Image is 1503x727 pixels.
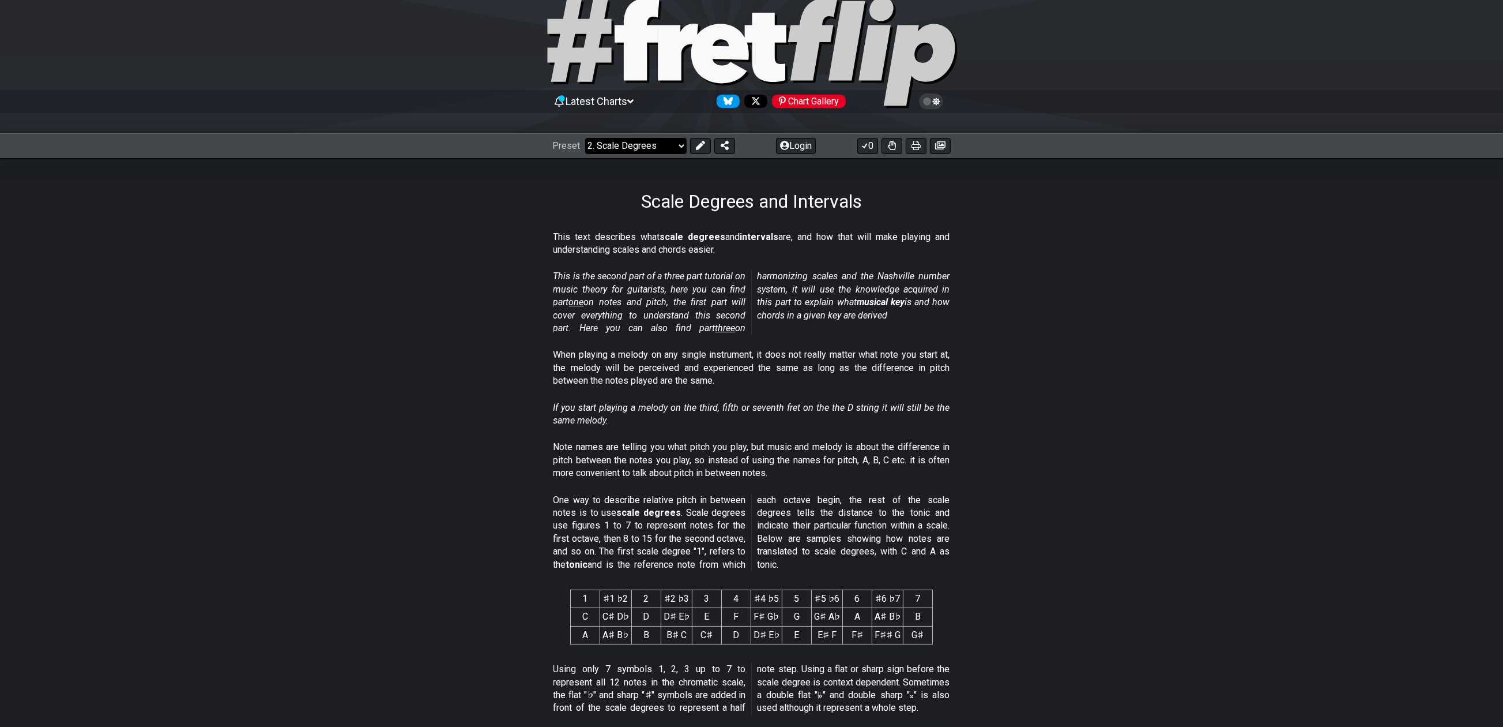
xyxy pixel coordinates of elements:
button: Login [776,138,816,154]
td: E [692,608,722,626]
button: Print [906,138,926,154]
td: B♯ C [661,626,692,644]
td: F [722,608,751,626]
th: ♯6 ♭7 [872,590,903,608]
td: F♯ G♭ [751,608,782,626]
span: Preset [553,140,581,151]
button: 0 [857,138,878,154]
strong: tonic [566,559,588,570]
td: B [903,608,933,626]
button: Share Preset [714,138,735,154]
td: B [632,626,661,644]
th: 1 [571,590,600,608]
strong: musical key [857,297,905,308]
strong: scale degrees [617,507,681,518]
td: G♯ [903,626,933,644]
th: 3 [692,590,722,608]
p: When playing a melody on any single instrument, it does not really matter what note you start at,... [553,348,950,387]
span: Toggle light / dark theme [925,96,938,107]
strong: scale degrees [660,231,725,242]
td: A♯ B♭ [872,608,903,626]
h1: Scale Degrees and Intervals [641,190,862,212]
td: C♯ D♭ [600,608,632,626]
th: 4 [722,590,751,608]
span: Latest Charts [566,95,627,107]
a: Follow #fretflip at Bluesky [712,95,740,108]
th: ♯5 ♭6 [812,590,843,608]
th: 7 [903,590,933,608]
td: A [571,626,600,644]
p: Using only 7 symbols 1, 2, 3 up to 7 to represent all 12 notes in the chromatic scale, the flat "... [553,663,950,715]
em: This is the second part of a three part tutorial on music theory for guitarists, here you can fin... [553,271,950,333]
p: Note names are telling you what pitch you play, but music and melody is about the difference in p... [553,441,950,479]
button: Create image [930,138,951,154]
td: D [632,608,661,626]
td: F♯♯ G [872,626,903,644]
button: Edit Preset [690,138,711,154]
td: G [782,608,812,626]
td: E♯ F [812,626,843,644]
td: E [782,626,812,644]
a: #fretflip at Pinterest [767,95,846,108]
th: 2 [632,590,661,608]
span: three [715,323,736,333]
em: If you start playing a melody on the third, fifth or seventh fret on the the D string it will sti... [553,402,950,426]
button: Toggle Dexterity for all fretkits [882,138,902,154]
strong: intervals [740,231,778,242]
td: G♯ A♭ [812,608,843,626]
td: D♯ E♭ [661,608,692,626]
td: F♯ [843,626,872,644]
p: One way to describe relative pitch in between notes is to use . Scale degrees use figures 1 to 7 ... [553,494,950,571]
th: ♯2 ♭3 [661,590,692,608]
td: A♯ B♭ [600,626,632,644]
td: D♯ E♭ [751,626,782,644]
th: ♯1 ♭2 [600,590,632,608]
th: 6 [843,590,872,608]
span: one [569,297,584,308]
a: Follow #fretflip at X [740,95,767,108]
select: Preset [585,138,687,154]
p: This text describes what and are, and how that will make playing and understanding scales and cho... [553,231,950,257]
td: C [571,608,600,626]
th: 5 [782,590,812,608]
td: A [843,608,872,626]
td: D [722,626,751,644]
td: C♯ [692,626,722,644]
th: ♯4 ♭5 [751,590,782,608]
div: Chart Gallery [772,95,846,108]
